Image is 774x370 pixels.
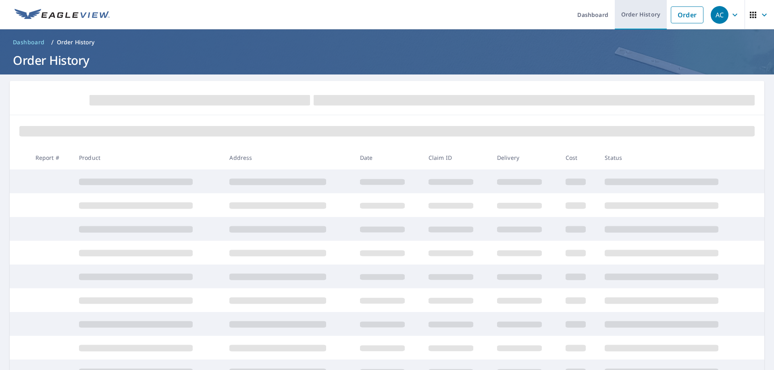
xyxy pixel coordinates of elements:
th: Status [598,146,749,169]
th: Claim ID [422,146,491,169]
img: EV Logo [15,9,110,21]
th: Address [223,146,353,169]
span: Dashboard [13,38,45,46]
a: Order [671,6,703,23]
th: Delivery [491,146,559,169]
th: Date [354,146,422,169]
th: Product [73,146,223,169]
div: AC [711,6,728,24]
h1: Order History [10,52,764,68]
th: Report # [29,146,73,169]
a: Dashboard [10,36,48,49]
th: Cost [559,146,599,169]
nav: breadcrumb [10,36,764,49]
li: / [51,37,54,47]
p: Order History [57,38,95,46]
